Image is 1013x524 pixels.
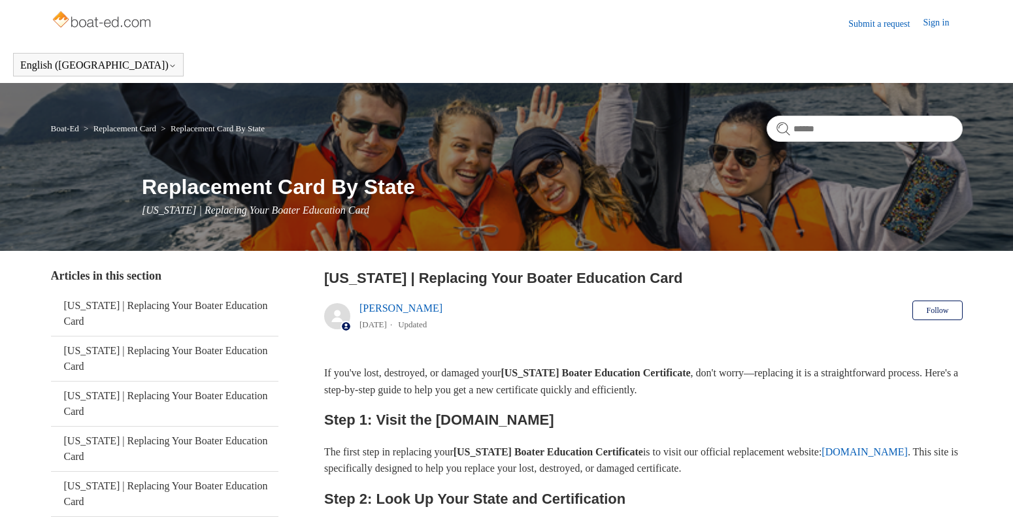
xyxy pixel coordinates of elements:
[324,365,963,398] p: If you've lost, destroyed, or damaged your , don't worry—replacing it is a straightforward proces...
[51,8,155,34] img: Boat-Ed Help Center home page
[822,446,908,457] a: [DOMAIN_NAME]
[923,16,962,31] a: Sign in
[158,123,265,133] li: Replacement Card By State
[51,427,279,471] a: [US_STATE] | Replacing Your Boater Education Card
[51,123,82,133] li: Boat-Ed
[848,17,923,31] a: Submit a request
[324,408,963,431] h2: Step 1: Visit the [DOMAIN_NAME]
[359,303,442,314] a: [PERSON_NAME]
[51,291,279,336] a: [US_STATE] | Replacing Your Boater Education Card
[93,123,156,133] a: Replacement Card
[51,336,279,381] a: [US_STATE] | Replacing Your Boater Education Card
[81,123,158,133] li: Replacement Card
[767,116,963,142] input: Search
[324,487,963,510] h2: Step 2: Look Up Your State and Certification
[501,367,690,378] strong: [US_STATE] Boater Education Certificate
[359,319,387,329] time: 05/22/2024, 08:39
[912,301,962,320] button: Follow Article
[20,59,176,71] button: English ([GEOGRAPHIC_DATA])
[171,123,265,133] a: Replacement Card By State
[142,205,369,216] span: [US_STATE] | Replacing Your Boater Education Card
[324,444,963,477] p: The first step in replacing your is to visit our official replacement website: . This site is spe...
[51,123,79,133] a: Boat-Ed
[324,267,963,289] h2: Colorado | Replacing Your Boater Education Card
[51,382,279,426] a: [US_STATE] | Replacing Your Boater Education Card
[51,269,161,282] span: Articles in this section
[454,446,643,457] strong: [US_STATE] Boater Education Certificate
[51,472,279,516] a: [US_STATE] | Replacing Your Boater Education Card
[142,171,963,203] h1: Replacement Card By State
[398,319,427,329] li: Updated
